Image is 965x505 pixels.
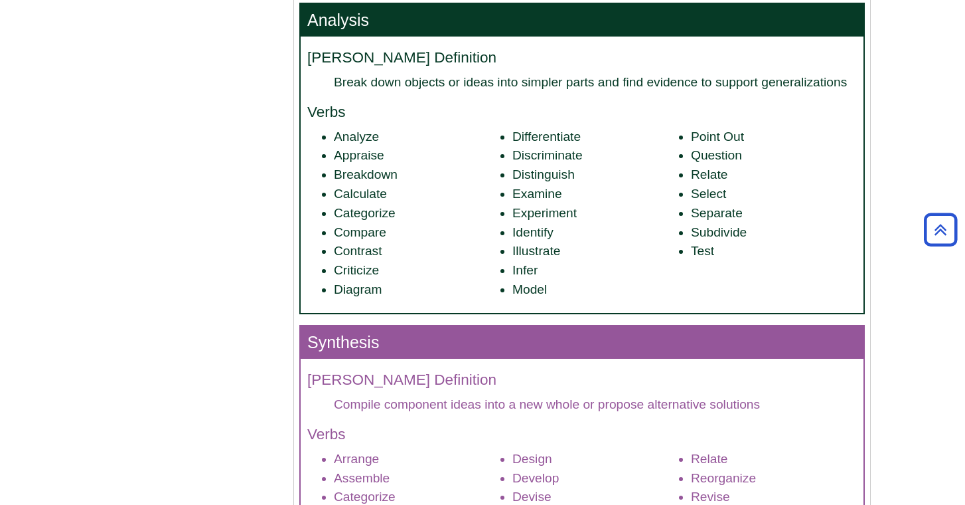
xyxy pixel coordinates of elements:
li: Criticize [334,261,500,280]
li: Arrange [334,450,500,469]
li: Differentiate [512,128,678,147]
li: Contrast [334,242,500,261]
h4: [PERSON_NAME] Definition [307,50,857,66]
li: Separate [691,204,857,223]
li: Assemble [334,469,500,488]
li: Test [691,242,857,261]
li: Diagram [334,280,500,300]
li: Distinguish [512,165,678,185]
li: Point Out [691,128,857,147]
li: Identify [512,223,678,243]
h4: [PERSON_NAME] Definition [307,372,857,389]
li: Categorize [334,204,500,223]
li: Illustrate [512,242,678,261]
li: Analyze [334,128,500,147]
li: Develop [512,469,678,488]
li: Reorganize [691,469,857,488]
li: Design [512,450,678,469]
li: Select [691,185,857,204]
dd: Break down objects or ideas into simpler parts and find evidence to support generalizations [334,73,857,91]
li: Breakdown [334,165,500,185]
li: Appraise [334,146,500,165]
dd: Compile component ideas into a new whole or propose alternative solutions [334,395,857,413]
h3: Synthesis [301,326,863,359]
li: Relate [691,450,857,469]
li: Subdivide [691,223,857,243]
h4: Verbs [307,104,857,121]
li: Calculate [334,185,500,204]
h3: Analysis [301,4,863,37]
li: Relate [691,165,857,185]
li: Compare [334,223,500,243]
li: Question [691,146,857,165]
a: Back to Top [919,221,962,239]
li: Discriminate [512,146,678,165]
li: Model [512,280,678,300]
h4: Verbs [307,427,857,443]
li: Infer [512,261,678,280]
li: Experiment [512,204,678,223]
li: Examine [512,185,678,204]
